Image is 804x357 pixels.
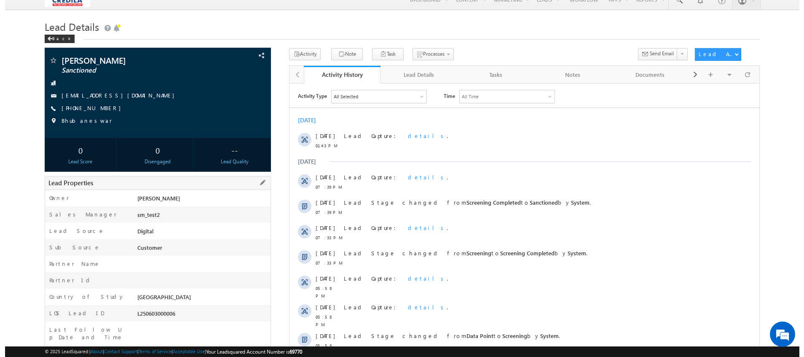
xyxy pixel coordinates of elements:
span: 05:58 PM [26,201,51,216]
a: Tasks [453,66,530,84]
div: [DATE] [8,33,36,41]
span: Lead Stage changed from to by . [54,115,301,122]
span: 05:58 PM [26,230,51,245]
div: Lead Details [382,70,445,80]
div: sm_test2 [130,211,265,222]
span: 05:58 PM [26,258,51,273]
span: System [251,249,269,256]
a: Terms of Service [134,349,166,354]
div: [GEOGRAPHIC_DATA] [130,293,265,305]
span: 10:44 AM [26,287,51,295]
div: Tasks [459,70,522,80]
span: Data Point [177,249,204,256]
div: L250603000006 [130,309,265,321]
span: Lead Capture: [54,90,112,97]
label: Partner Name [44,260,95,268]
label: Sales Manager [44,211,112,218]
div: All Selected [42,7,137,19]
span: © 2025 LeadSquared | | | | | [40,348,297,356]
button: Processes [407,48,449,60]
em: Start Chat [115,260,153,271]
div: Lead Quality [196,158,263,165]
span: Time [154,6,166,19]
span: [DATE] [26,141,45,148]
span: 01:43 PM [26,58,51,66]
span: Lead Capture: [54,191,112,198]
span: Lead Stage changed from to by . [54,166,298,173]
a: Activity History [299,66,376,84]
div: Notes [536,70,599,80]
span: 69770 [284,349,297,355]
button: Task [367,48,399,60]
div: Back [40,35,70,43]
button: Lead Actions [690,48,736,61]
label: Lead Source [44,227,99,235]
span: 07:39 PM [26,100,51,107]
label: Partner Id [44,276,88,284]
span: [DATE] [26,249,45,256]
label: Last Follow Up Date and Time [44,326,121,341]
span: [DATE] [26,220,45,227]
span: System [278,166,297,173]
span: [PERSON_NAME] [56,56,198,65]
label: Owner [44,194,64,202]
button: Activity [284,48,316,60]
div: 0 [119,142,186,158]
span: [DATE] [26,166,45,173]
div: All Selected [44,9,69,17]
span: System [281,115,300,122]
div: . [54,191,423,199]
a: About [86,349,98,354]
div: . [54,277,423,285]
span: 07:33 PM [26,150,51,158]
div: -- [196,142,263,158]
a: Documents [607,66,684,84]
span: 07:39 PM [26,125,51,133]
div: Minimize live chat window [138,4,158,24]
span: details [118,90,157,97]
span: Screening Completed [211,166,265,173]
span: [DATE] [26,115,45,123]
div: . [54,220,423,227]
div: All Time [172,9,189,17]
span: Lead Capture: [54,141,112,148]
span: [PERSON_NAME] [132,195,175,202]
span: Sanctioned [240,115,268,122]
a: Lead Details [375,66,453,84]
div: . [54,90,423,97]
a: [EMAIL_ADDRESS][DOMAIN_NAME] [56,92,174,99]
div: Customer [130,243,265,255]
label: Sub Source [44,243,95,251]
div: Lead Actions [694,50,729,58]
span: [DATE] [26,90,45,97]
div: Disengaged [119,158,186,165]
span: Screening Completed [177,115,231,122]
span: Lead Stage changed from to by . [54,249,271,256]
textarea: Type your message and hit 'Enter' [11,78,154,253]
a: Acceptable Use [168,349,200,354]
div: Digital [130,227,265,239]
span: [DATE] [26,277,45,285]
div: 0 [42,142,109,158]
span: details [118,49,157,56]
label: LOS Lead ID [44,309,99,317]
span: Lead Properties [43,178,88,187]
span: Lead Capture: [54,220,112,227]
span: Lead Capture: [54,277,112,284]
div: Chat with us now [44,44,142,55]
div: [DATE] [8,74,36,82]
a: Contact Support [99,349,132,354]
span: [DATE] [26,49,45,56]
a: Notes [530,66,607,84]
button: Send Email [633,48,673,60]
div: Activity History [305,70,370,78]
span: details [118,191,157,198]
span: details [118,141,157,148]
span: Lead Capture: [54,49,112,56]
div: Documents [614,70,676,80]
span: Lead Details [40,20,94,33]
span: Screening [177,166,202,173]
a: [PHONE_NUMBER] [56,104,120,111]
div: Lead Score [42,158,109,165]
span: Send Email [645,50,669,57]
